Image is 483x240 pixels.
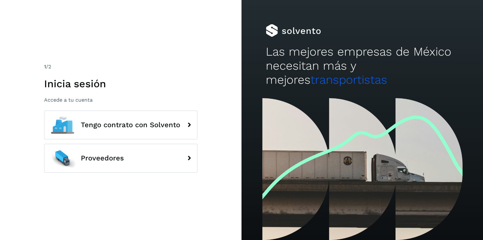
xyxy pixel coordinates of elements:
[266,45,459,87] h2: Las mejores empresas de México necesitan más y mejores
[44,97,197,103] p: Accede a tu cuenta
[81,121,180,129] span: Tengo contrato con Solvento
[81,154,124,162] span: Proveedores
[44,144,197,173] button: Proveedores
[44,111,197,139] button: Tengo contrato con Solvento
[44,63,197,71] div: /2
[310,73,387,87] span: transportistas
[44,78,197,90] h1: Inicia sesión
[44,64,46,70] span: 1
